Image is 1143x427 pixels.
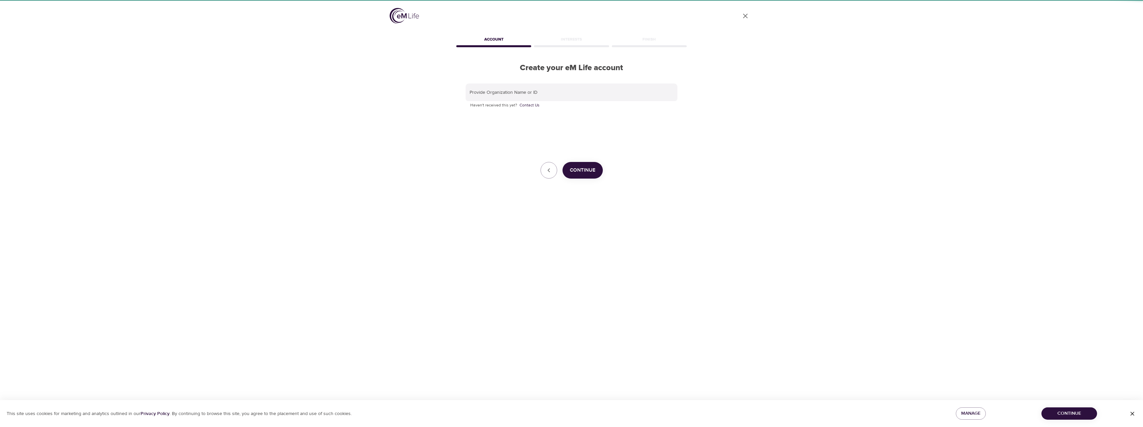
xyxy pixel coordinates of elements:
[520,102,540,109] a: Contact Us
[956,407,986,420] button: Manage
[470,102,673,109] p: Haven't received this yet?
[141,411,170,417] a: Privacy Policy
[1041,407,1097,420] button: Continue
[1047,409,1092,418] span: Continue
[961,409,980,418] span: Manage
[563,162,603,179] button: Continue
[570,166,595,175] span: Continue
[390,8,419,24] img: logo
[455,63,688,73] h2: Create your eM Life account
[737,8,753,24] a: close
